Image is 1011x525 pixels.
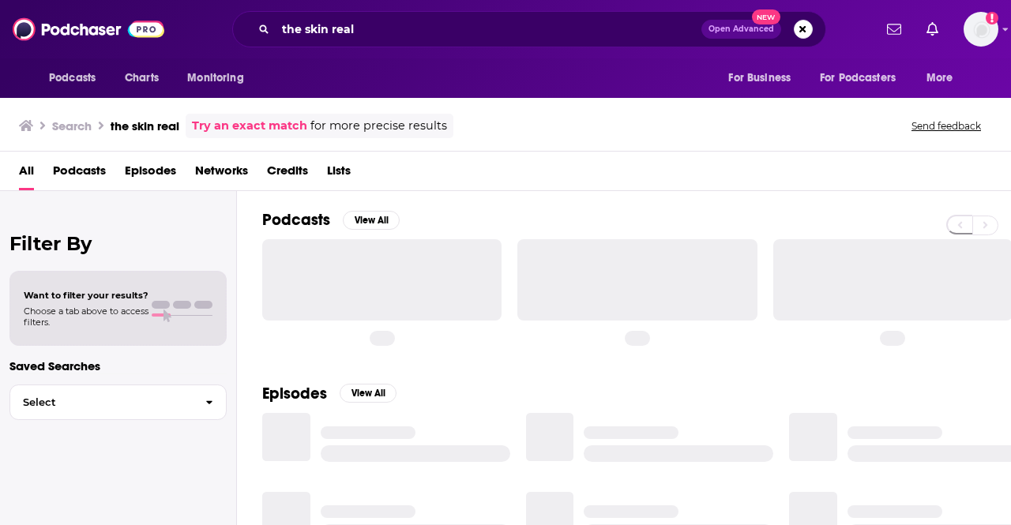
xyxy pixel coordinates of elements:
[986,12,998,24] svg: Add a profile image
[926,67,953,89] span: More
[176,63,264,93] button: open menu
[13,14,164,44] img: Podchaser - Follow, Share and Rate Podcasts
[9,384,227,420] button: Select
[232,11,826,47] div: Search podcasts, credits, & more...
[276,17,701,42] input: Search podcasts, credits, & more...
[38,63,116,93] button: open menu
[717,63,810,93] button: open menu
[262,384,327,403] h2: Episodes
[752,9,780,24] span: New
[310,117,447,135] span: for more precise results
[187,67,243,89] span: Monitoring
[125,67,159,89] span: Charts
[115,63,168,93] a: Charts
[267,158,308,190] a: Credits
[262,210,330,230] h2: Podcasts
[708,25,774,33] span: Open Advanced
[53,158,106,190] a: Podcasts
[52,118,92,133] h3: Search
[340,384,397,403] button: View All
[915,63,973,93] button: open menu
[907,119,986,133] button: Send feedback
[728,67,791,89] span: For Business
[192,117,307,135] a: Try an exact match
[343,211,400,230] button: View All
[881,16,908,43] a: Show notifications dropdown
[820,67,896,89] span: For Podcasters
[24,290,148,301] span: Want to filter your results?
[262,384,397,403] a: EpisodesView All
[9,358,227,373] p: Saved Searches
[9,232,227,255] h2: Filter By
[810,63,919,93] button: open menu
[964,12,998,47] img: User Profile
[701,20,781,39] button: Open AdvancedNew
[964,12,998,47] span: Logged in as Tessarossi87
[10,397,193,407] span: Select
[327,158,351,190] a: Lists
[195,158,248,190] a: Networks
[111,118,179,133] h3: the skin real
[19,158,34,190] a: All
[49,67,96,89] span: Podcasts
[964,12,998,47] button: Show profile menu
[125,158,176,190] a: Episodes
[920,16,945,43] a: Show notifications dropdown
[24,306,148,328] span: Choose a tab above to access filters.
[262,210,400,230] a: PodcastsView All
